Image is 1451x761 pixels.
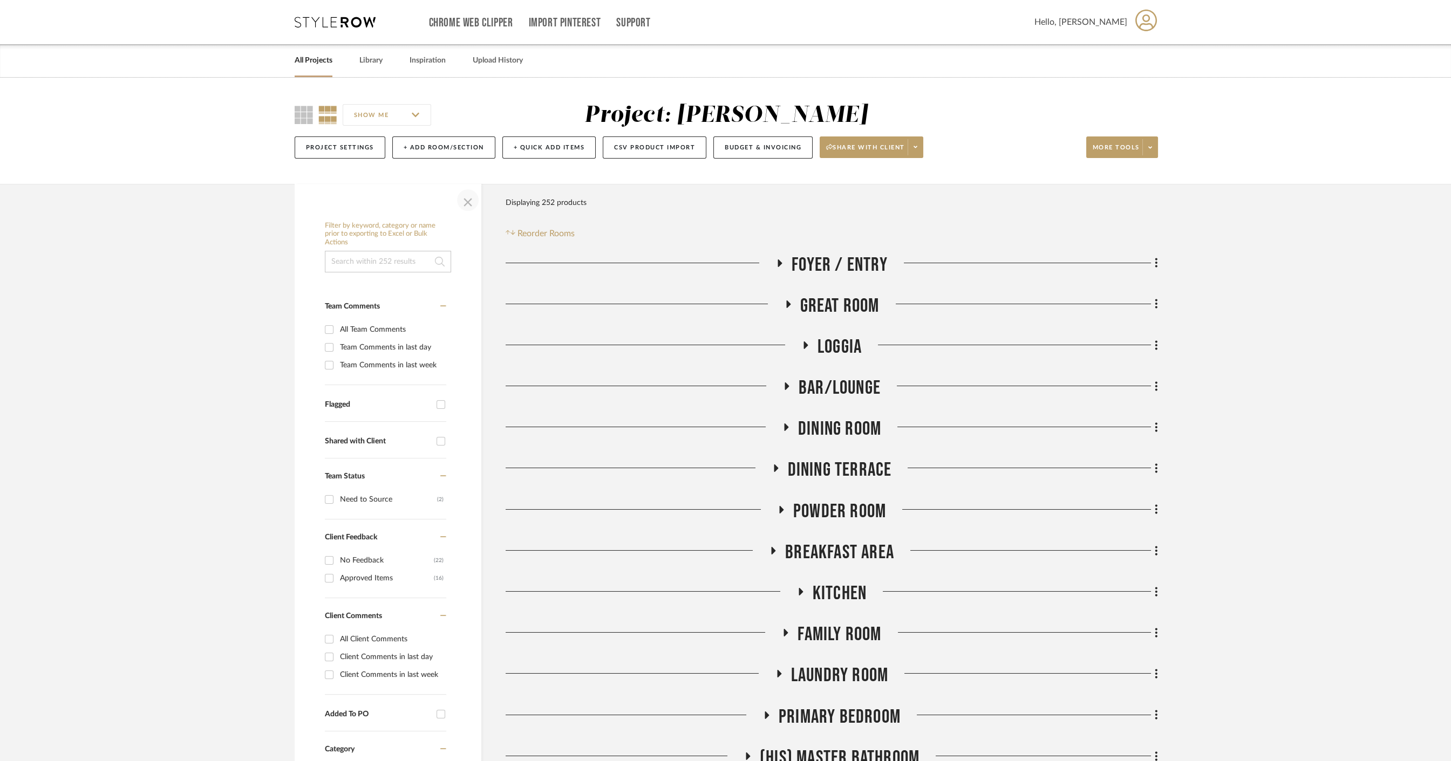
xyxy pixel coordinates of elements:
[325,400,431,409] div: Flagged
[340,570,434,587] div: Approved Items
[818,335,862,359] span: Loggia
[325,222,451,247] h6: Filter by keyword, category or name prior to exporting to Excel or Bulk Actions
[340,491,437,508] div: Need to Source
[1034,16,1127,29] span: Hello, [PERSON_NAME]
[798,623,881,646] span: Family Room
[325,251,451,272] input: Search within 252 results
[340,552,434,569] div: No Feedback
[434,570,444,587] div: (16)
[325,710,431,719] div: Added To PO
[506,227,575,240] button: Reorder Rooms
[785,541,894,564] span: Breakfast Area
[800,294,880,318] span: Great Room
[792,253,888,277] span: Foyer / Entry
[473,53,523,68] a: Upload History
[813,582,867,605] span: Kitchen
[517,227,575,240] span: Reorder Rooms
[359,53,383,68] a: Library
[340,648,444,666] div: Client Comments in last day
[502,136,596,159] button: + Quick Add Items
[325,612,382,620] span: Client Comments
[295,136,385,159] button: Project Settings
[340,630,444,648] div: All Client Comments
[340,666,444,683] div: Client Comments in last week
[603,136,706,159] button: CSV Product Import
[791,664,888,687] span: Laundry Room
[295,53,332,68] a: All Projects
[1093,143,1140,160] span: More tools
[392,136,495,159] button: + Add Room/Section
[457,189,479,211] button: Close
[1086,136,1158,158] button: More tools
[325,472,365,480] span: Team Status
[799,376,881,400] span: Bar/Lounge
[584,104,867,127] div: Project: [PERSON_NAME]
[429,18,513,28] a: Chrome Web Clipper
[325,533,377,541] span: Client Feedback
[437,491,444,508] div: (2)
[506,192,587,214] div: Displaying 252 products
[325,437,431,446] div: Shared with Client
[528,18,601,28] a: Import Pinterest
[820,136,923,158] button: Share with client
[713,136,813,159] button: Budget & Invoicing
[788,458,892,482] span: Dining Terrace
[340,321,444,338] div: All Team Comments
[340,339,444,356] div: Team Comments in last day
[340,356,444,374] div: Team Comments in last week
[434,552,444,569] div: (22)
[798,417,881,441] span: Dining Room
[325,303,380,310] span: Team Comments
[826,143,905,160] span: Share with client
[410,53,446,68] a: Inspiration
[793,500,886,523] span: Powder Room
[779,705,901,729] span: Primary Bedroom
[325,745,355,754] span: Category
[616,18,650,28] a: Support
